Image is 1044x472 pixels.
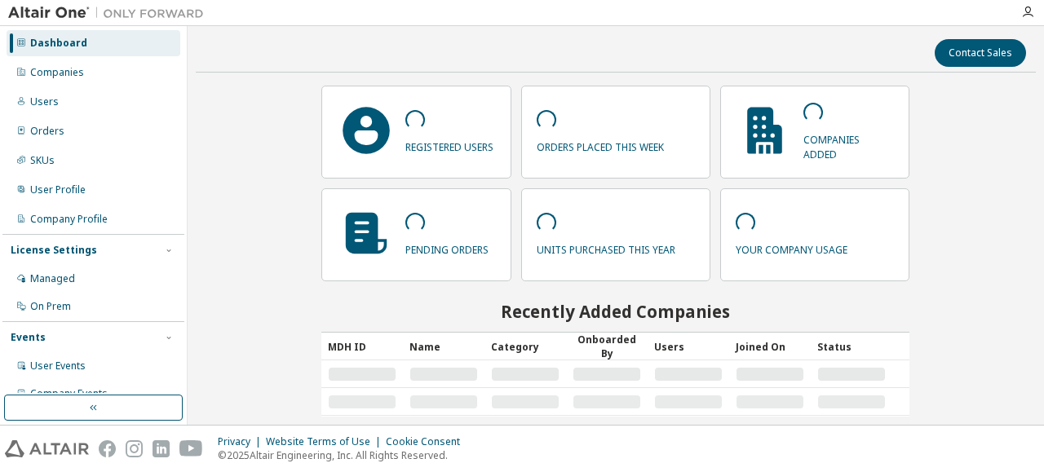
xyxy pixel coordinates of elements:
p: pending orders [405,238,489,257]
div: MDH ID [328,333,396,360]
div: Privacy [218,435,266,448]
img: instagram.svg [126,440,143,457]
div: Companies [30,66,84,79]
p: your company usage [736,238,847,257]
div: Cookie Consent [386,435,470,448]
div: Company Profile [30,213,108,226]
p: orders placed this week [537,135,664,154]
button: Contact Sales [935,39,1026,67]
div: Status [817,333,886,360]
img: youtube.svg [179,440,203,457]
div: Joined On [736,333,804,360]
div: Managed [30,272,75,285]
div: Website Terms of Use [266,435,386,448]
img: facebook.svg [99,440,116,457]
div: Dashboard [30,37,87,50]
div: SKUs [30,154,55,167]
div: Onboarded By [573,333,641,360]
p: units purchased this year [537,238,675,257]
div: On Prem [30,300,71,313]
img: altair_logo.svg [5,440,89,457]
img: Altair One [8,5,212,21]
div: User Events [30,360,86,373]
div: Name [409,333,478,360]
p: registered users [405,135,493,154]
div: Users [30,95,59,108]
div: User Profile [30,183,86,196]
p: companies added [803,128,894,161]
div: Company Events [30,387,108,400]
h2: Recently Added Companies [321,301,909,322]
div: Users [654,333,723,360]
div: Category [491,333,560,360]
div: Orders [30,125,64,138]
div: Events [11,331,46,344]
p: © 2025 Altair Engineering, Inc. All Rights Reserved. [218,448,470,462]
img: linkedin.svg [153,440,170,457]
div: License Settings [11,244,97,257]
